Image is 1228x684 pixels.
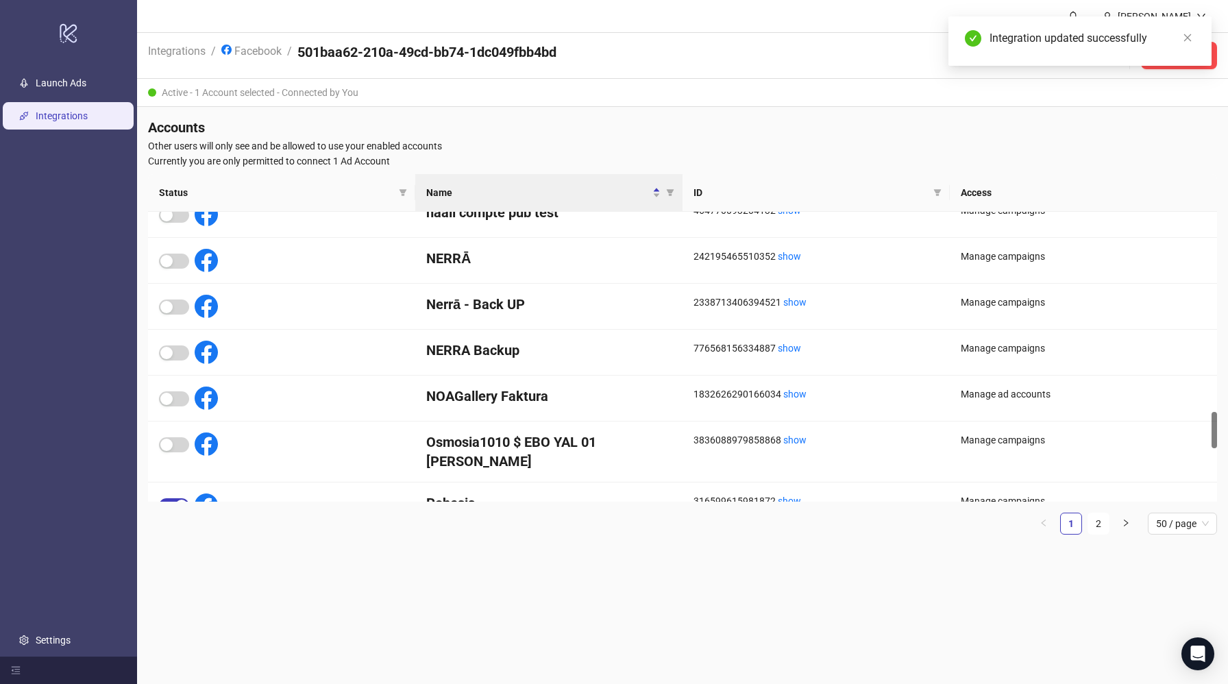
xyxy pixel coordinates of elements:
div: 2338713406394521 [693,295,939,310]
span: filter [931,182,944,203]
span: filter [663,182,677,203]
span: check-circle [965,30,981,47]
div: Integration updated successfully [990,30,1195,47]
span: user [1103,12,1112,21]
div: 3836088979858868 [693,432,939,448]
div: Active - 1 Account selected - Connected by You [137,79,1228,107]
a: Facebook [219,42,284,58]
span: Currently you are only permitted to connect 1 Ad Account [148,154,1217,169]
span: close [1183,33,1192,42]
div: 1832626290166034 [693,387,939,402]
h4: Pohesia [426,493,672,513]
span: filter [933,188,942,197]
a: Close [1180,30,1195,45]
li: 1 [1060,513,1082,535]
a: show [778,343,801,354]
span: filter [399,188,407,197]
a: 2 [1088,513,1109,534]
a: show [783,435,807,445]
div: Manage campaigns [961,341,1206,356]
h4: NERRĀ [426,249,672,268]
h4: Nerrā - Back UP [426,295,672,314]
li: 2 [1088,513,1109,535]
a: Integrations [145,42,208,58]
a: show [778,251,801,262]
div: Manage campaigns [961,493,1206,509]
span: down [1196,12,1206,21]
a: show [783,389,807,400]
h4: NOAGallery Faktura [426,387,672,406]
button: right [1115,513,1137,535]
div: 776568156334887 [693,341,939,356]
div: Manage ad accounts [961,387,1206,402]
h4: naali compte pub test [426,203,672,222]
span: Name [426,185,650,200]
span: left [1040,519,1048,527]
button: left [1033,513,1055,535]
h4: NERRA Backup [426,341,672,360]
div: 242195465510352 [693,249,939,264]
div: Manage campaigns [961,295,1206,310]
div: Manage campaigns [961,249,1206,264]
a: Integrations [36,110,88,121]
li: / [287,42,292,69]
span: 50 / page [1156,513,1209,534]
a: Settings [36,635,71,646]
span: Other users will only see and be allowed to use your enabled accounts [148,138,1217,154]
div: Open Intercom Messenger [1181,637,1214,670]
span: bell [1068,11,1078,21]
a: show [778,496,801,506]
a: show [783,297,807,308]
li: Next Page [1115,513,1137,535]
a: Launch Ads [36,77,86,88]
span: menu-fold [11,665,21,675]
a: 1 [1061,513,1081,534]
div: [PERSON_NAME] [1112,9,1196,24]
h4: 501baa62-210a-49cd-bb74-1dc049fbb4bd [297,42,556,62]
li: / [211,42,216,69]
div: 316599615981872 [693,493,939,509]
span: filter [396,182,410,203]
th: Name [415,174,683,212]
span: ID [693,185,928,200]
span: Status [159,185,393,200]
span: filter [666,188,674,197]
div: Page Size [1148,513,1217,535]
h4: Accounts [148,118,1217,137]
li: Previous Page [1033,513,1055,535]
th: Access [950,174,1217,212]
span: right [1122,519,1130,527]
div: Manage campaigns [961,432,1206,448]
h4: Osmosia1010 $ EBO YAL 01 [PERSON_NAME] [426,432,672,471]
